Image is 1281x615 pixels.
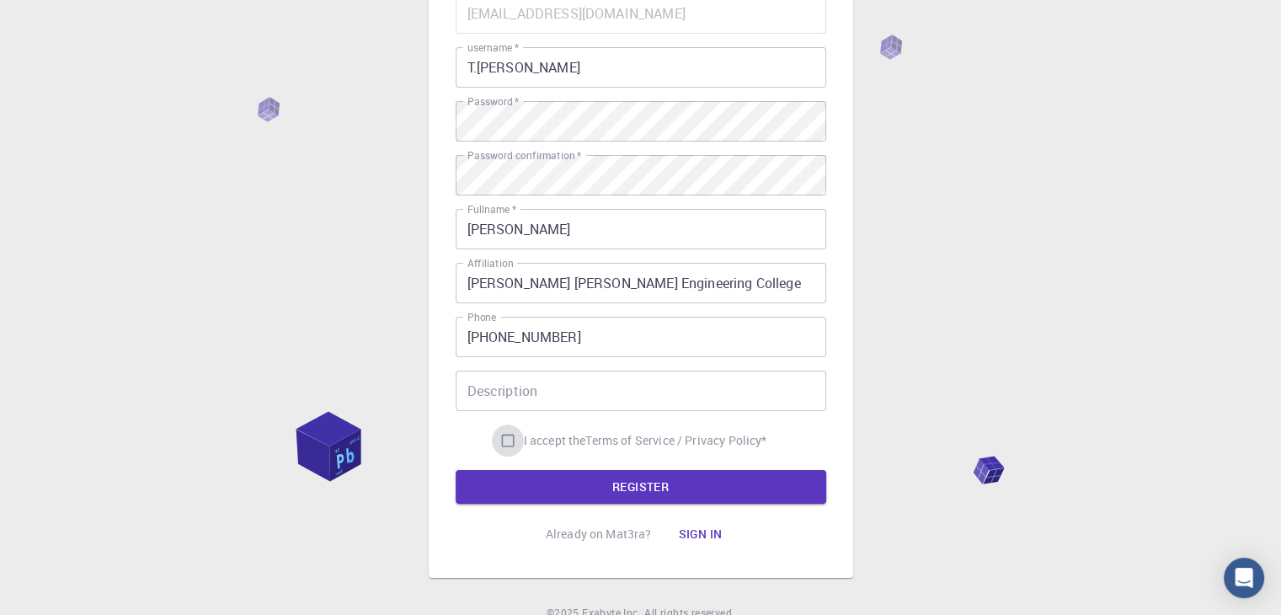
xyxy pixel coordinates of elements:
[467,40,519,55] label: username
[467,202,516,217] label: Fullname
[524,432,586,449] span: I accept the
[1224,558,1264,598] div: Open Intercom Messenger
[467,148,581,163] label: Password confirmation
[467,310,496,324] label: Phone
[665,517,735,551] button: Sign in
[467,256,513,270] label: Affiliation
[546,526,652,543] p: Already on Mat3ra?
[585,432,766,449] p: Terms of Service / Privacy Policy *
[456,470,826,504] button: REGISTER
[585,432,766,449] a: Terms of Service / Privacy Policy*
[467,94,519,109] label: Password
